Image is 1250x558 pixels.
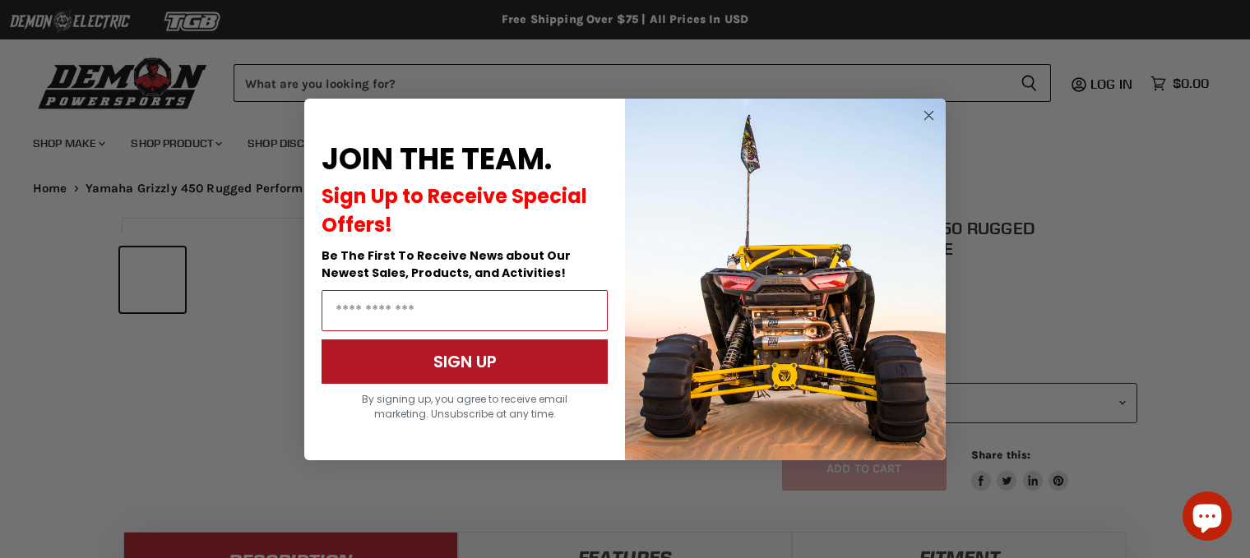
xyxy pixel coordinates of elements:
[362,392,567,421] span: By signing up, you agree to receive email marketing. Unsubscribe at any time.
[322,138,552,180] span: JOIN THE TEAM.
[625,99,946,460] img: a9095488-b6e7-41ba-879d-588abfab540b.jpeg
[322,290,608,331] input: Email Address
[322,182,587,238] span: Sign Up to Receive Special Offers!
[919,105,939,126] button: Close dialog
[322,339,608,384] button: SIGN UP
[322,247,571,281] span: Be The First To Receive News about Our Newest Sales, Products, and Activities!
[1178,491,1237,545] inbox-online-store-chat: Shopify online store chat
